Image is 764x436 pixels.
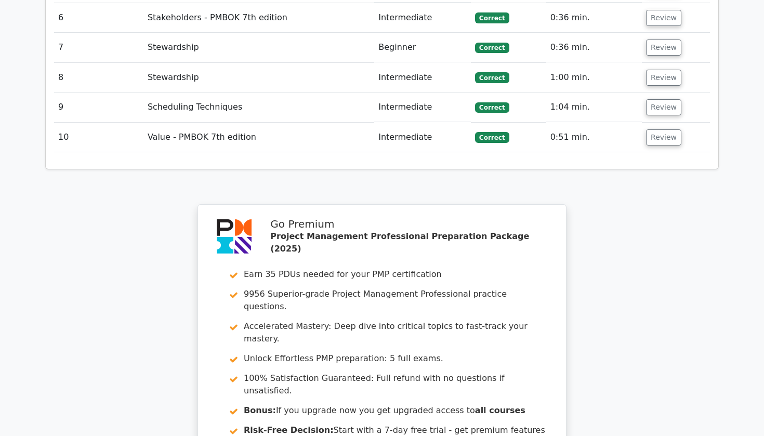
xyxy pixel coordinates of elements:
[374,123,471,152] td: Intermediate
[646,70,681,86] button: Review
[54,123,143,152] td: 10
[54,33,143,62] td: 7
[143,123,374,152] td: Value - PMBOK 7th edition
[54,93,143,122] td: 9
[475,132,509,142] span: Correct
[546,63,642,93] td: 1:00 min.
[374,33,471,62] td: Beginner
[546,123,642,152] td: 0:51 min.
[546,33,642,62] td: 0:36 min.
[143,93,374,122] td: Scheduling Techniques
[54,63,143,93] td: 8
[475,102,509,113] span: Correct
[54,3,143,33] td: 6
[646,99,681,115] button: Review
[475,72,509,83] span: Correct
[646,129,681,146] button: Review
[475,43,509,53] span: Correct
[646,39,681,56] button: Review
[546,93,642,122] td: 1:04 min.
[475,12,509,23] span: Correct
[374,3,471,33] td: Intermediate
[374,93,471,122] td: Intermediate
[546,3,642,33] td: 0:36 min.
[143,63,374,93] td: Stewardship
[143,33,374,62] td: Stewardship
[374,63,471,93] td: Intermediate
[646,10,681,26] button: Review
[143,3,374,33] td: Stakeholders - PMBOK 7th edition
